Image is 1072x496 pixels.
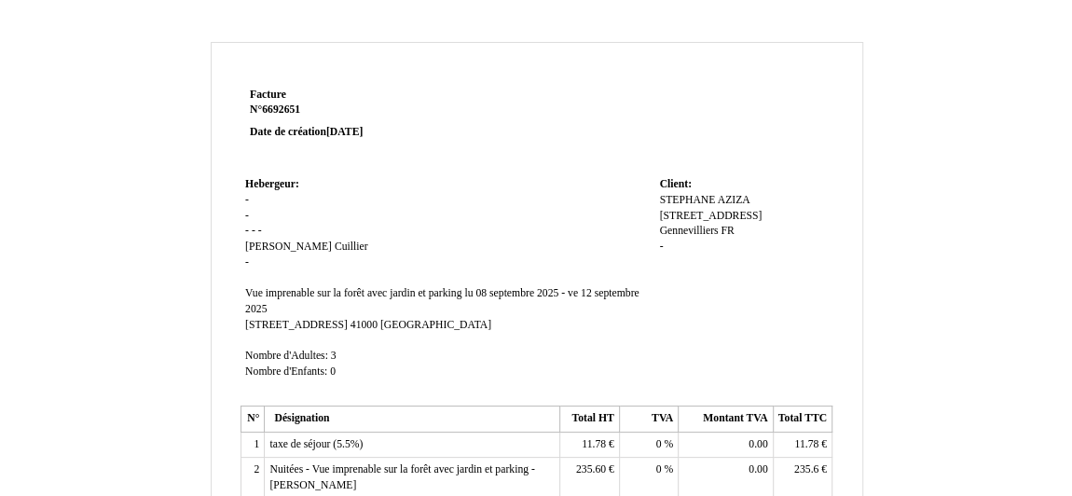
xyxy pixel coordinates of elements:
span: 0.00 [749,438,767,450]
th: N° [241,406,265,433]
span: STEPHANE [659,194,715,206]
span: 0.00 [749,463,767,475]
span: 235.60 [576,463,606,475]
span: 235.6 [794,463,818,475]
span: 6692651 [262,103,300,116]
strong: Date de création [250,126,363,138]
span: Gennevilliers [659,225,718,237]
span: - [245,194,249,206]
td: 1 [241,432,265,458]
span: Nombre d'Enfants: [245,365,327,378]
span: lu 08 septembre 2025 - ve 12 septembre 2025 [245,287,639,315]
span: taxe de séjour (5.5%) [269,438,363,450]
span: [GEOGRAPHIC_DATA] [380,319,491,331]
span: - [252,225,255,237]
th: Total HT [560,406,619,433]
span: Nombre d'Adultes: [245,350,328,362]
span: 41000 [350,319,378,331]
span: - [245,225,249,237]
th: Total TTC [773,406,831,433]
span: 3 [331,350,337,362]
span: Cuillier [335,241,368,253]
td: € [773,432,831,458]
span: [DATE] [326,126,363,138]
span: Nuitées - Vue imprenable sur la forêt avec jardin et parking - [PERSON_NAME] [269,463,534,491]
span: FR [721,225,734,237]
span: AZIZA [718,194,750,206]
span: Vue imprenable sur la forêt avec jardin et parking [245,287,461,299]
span: 0 [656,463,662,475]
th: Montant TVA [679,406,773,433]
span: Facture [250,89,286,101]
span: - [258,225,262,237]
span: 11.78 [794,438,818,450]
span: 0 [330,365,336,378]
td: % [619,432,678,458]
span: [STREET_ADDRESS] [245,319,348,331]
span: [PERSON_NAME] [245,241,332,253]
th: TVA [619,406,678,433]
span: Client: [659,178,691,190]
td: € [560,432,619,458]
span: 0 [656,438,662,450]
span: Hebergeur: [245,178,299,190]
th: Désignation [265,406,560,433]
span: 11.78 [582,438,606,450]
span: - [245,210,249,222]
span: - [659,241,663,253]
span: [STREET_ADDRESS] [659,210,762,222]
span: - [245,256,249,269]
strong: N° [250,103,473,117]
